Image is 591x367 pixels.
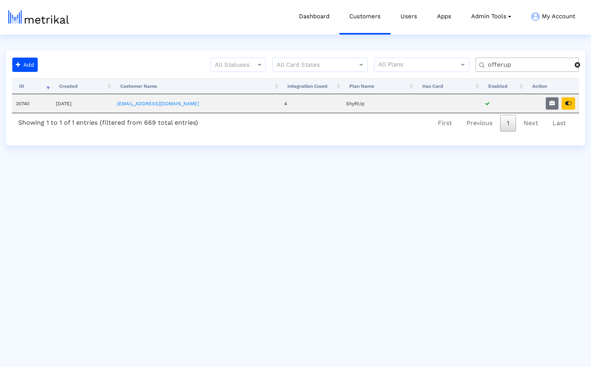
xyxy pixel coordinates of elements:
th: ID: activate to sort column ascending [12,78,52,94]
a: Last [546,115,573,131]
img: my-account-menu-icon.png [531,12,540,21]
input: Customer Name [482,61,575,69]
a: Next [517,115,545,131]
a: First [431,115,459,131]
a: [EMAIL_ADDRESS][DOMAIN_NAME] [117,101,199,106]
td: [DATE] [52,94,114,113]
input: All Plans [378,60,460,70]
th: Action [525,78,579,94]
td: 4 [280,94,342,113]
th: Has Card: activate to sort column ascending [415,78,481,94]
a: Previous [460,115,499,131]
div: Showing 1 to 1 of 1 entries (filtered from 669 total entries) [12,113,204,129]
th: Plan Name: activate to sort column ascending [342,78,415,94]
th: Integration Count: activate to sort column ascending [280,78,342,94]
td: 30740 [12,94,52,113]
th: Customer Name: activate to sort column ascending [113,78,280,94]
input: All Card States [277,60,349,70]
img: metrical-logo-light.png [8,10,69,24]
th: Created: activate to sort column ascending [52,78,114,94]
th: Enabled: activate to sort column ascending [481,78,525,94]
a: 1 [500,115,516,131]
button: Add [12,58,38,72]
td: ShyftUp [342,94,415,113]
